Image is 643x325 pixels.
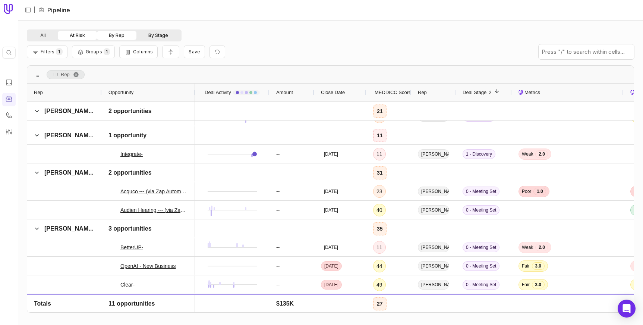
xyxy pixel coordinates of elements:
[463,149,495,159] span: 1 - Discovery
[136,31,180,40] button: By Stage
[522,244,533,250] span: Weak
[108,131,146,140] span: 1 opportunity
[28,31,58,40] button: All
[376,243,382,252] div: 11
[276,150,280,159] span: --
[418,187,449,196] span: [PERSON_NAME]
[47,70,85,79] div: Row Groups
[618,300,636,318] div: Open Intercom Messenger
[162,46,179,59] button: Collapse all rows
[486,88,491,97] span: 2
[324,151,338,157] time: [DATE]
[376,280,382,289] div: 49
[463,187,499,196] span: 0 - Meeting Set
[120,243,143,252] a: BetterUP-
[34,88,43,97] span: Rep
[376,206,382,215] div: 40
[276,262,280,271] span: --
[47,70,85,79] span: Rep. Press ENTER to sort. Press DELETE to remove
[276,280,280,289] span: --
[532,281,545,288] span: 3.0
[418,205,449,215] span: [PERSON_NAME]
[418,261,449,271] span: [PERSON_NAME]
[532,262,545,270] span: 3.0
[120,280,135,289] a: Clear-
[519,84,617,101] div: Metrics
[324,207,338,213] time: [DATE]
[205,88,231,97] span: Deal Activity
[463,243,499,252] span: 0 - Meeting Set
[108,224,152,233] span: 3 opportunities
[522,263,530,269] span: Fair
[61,70,70,79] span: Rep
[56,48,62,55] span: 1
[522,151,533,157] span: Weak
[108,168,152,177] span: 2 opportunities
[120,150,143,159] a: Integrate-
[535,244,548,251] span: 2.0
[276,88,293,97] span: Amount
[41,49,54,54] span: Filters
[38,6,70,15] li: Pipeline
[44,108,94,114] span: [PERSON_NAME]
[97,31,136,40] button: By Rep
[321,88,345,97] span: Close Date
[463,205,499,215] span: 0 - Meeting Set
[276,187,280,196] span: --
[376,187,382,196] div: 23
[86,49,102,54] span: Groups
[463,280,499,290] span: 0 - Meeting Set
[463,88,486,97] span: Deal Stage
[375,88,411,97] span: MEDDICC Score
[120,206,188,215] a: Audien Hearing --- (via Zap Automation)
[27,46,67,58] button: Filter Pipeline
[522,282,530,288] span: Fair
[44,132,94,138] span: [PERSON_NAME]
[418,243,449,252] span: [PERSON_NAME]
[120,187,188,196] a: Acquco --- (via Zap Automation)
[58,31,97,40] button: At Risk
[418,88,427,97] span: Rep
[324,282,338,288] time: [DATE]
[324,244,338,250] time: [DATE]
[324,263,338,269] time: [DATE]
[522,188,531,194] span: Poor
[34,6,35,15] span: |
[44,169,94,176] span: [PERSON_NAME]
[324,188,338,194] time: [DATE]
[377,224,383,233] div: 35
[209,46,225,59] button: Reset view
[44,225,94,232] span: [PERSON_NAME]
[104,48,110,55] span: 1
[22,4,34,16] button: Expand sidebar
[376,262,382,271] div: 44
[376,150,382,159] div: 11
[377,107,383,116] div: 21
[373,84,404,101] div: MEDDICC Score
[377,168,383,177] div: 31
[276,206,280,215] span: --
[276,243,280,252] span: --
[524,88,540,97] span: Metrics
[463,261,499,271] span: 0 - Meeting Set
[108,88,133,97] span: Opportunity
[539,44,634,59] input: Press "/" to search within cells...
[72,46,115,58] button: Group Pipeline
[418,149,449,159] span: [PERSON_NAME]
[133,49,153,54] span: Columns
[533,188,546,195] span: 1.0
[184,46,205,58] button: Create a new saved view
[189,49,200,54] span: Save
[535,150,548,158] span: 2.0
[119,46,158,58] button: Columns
[108,107,152,116] span: 2 opportunities
[418,280,449,290] span: [PERSON_NAME]
[120,262,176,271] a: OpenAI - New Business
[377,131,383,140] div: 11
